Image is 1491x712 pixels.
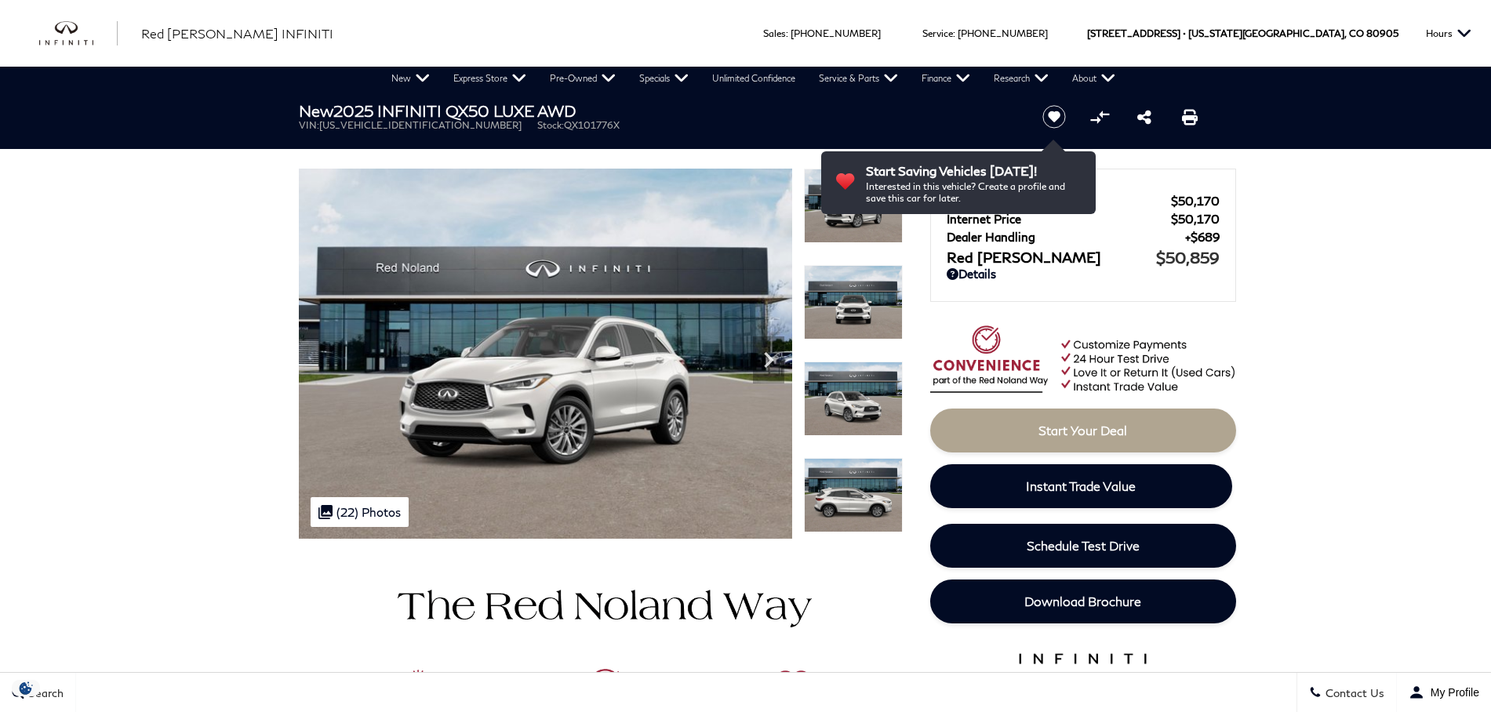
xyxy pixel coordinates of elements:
span: [US_VEHICLE_IDENTIFICATION_NUMBER] [319,119,522,131]
span: My Profile [1424,686,1479,699]
span: Red [PERSON_NAME] [947,249,1156,266]
span: Sales [763,27,786,39]
strong: New [299,101,333,120]
span: $689 [1185,230,1220,244]
a: Finance [910,67,982,90]
span: Red [PERSON_NAME] INFINITI [141,26,333,41]
span: $50,859 [1156,248,1220,267]
a: [STREET_ADDRESS] • [US_STATE][GEOGRAPHIC_DATA], CO 80905 [1087,27,1398,39]
a: Start Your Deal [930,409,1236,452]
div: (22) Photos [311,497,409,527]
span: : [953,27,955,39]
span: Instant Trade Value [1026,478,1136,493]
span: MSRP [947,194,1171,208]
span: QX101776X [564,119,620,131]
span: Stock: [537,119,564,131]
a: MSRP $50,170 [947,194,1220,208]
a: Unlimited Confidence [700,67,807,90]
img: New 2025 RADIANT WHITE INFINITI LUXE AWD image 3 [804,361,903,436]
a: Red [PERSON_NAME] $50,859 [947,248,1220,267]
a: Specials [627,67,700,90]
a: Service & Parts [807,67,910,90]
a: Red [PERSON_NAME] INFINITI [141,24,333,43]
a: [PHONE_NUMBER] [791,27,881,39]
a: About [1060,67,1127,90]
button: Open user profile menu [1397,673,1491,712]
a: Share this New 2025 INFINITI QX50 LUXE AWD [1137,107,1151,126]
img: INFINITI [39,21,118,46]
div: Next [753,336,784,383]
img: New 2025 RADIANT WHITE INFINITI LUXE AWD image 1 [804,169,903,243]
span: : [786,27,788,39]
a: Instant Trade Value [930,464,1232,508]
h1: 2025 INFINITI QX50 LUXE AWD [299,102,1016,119]
span: $50,170 [1171,194,1220,208]
img: New 2025 RADIANT WHITE INFINITI LUXE AWD image 1 [299,169,792,539]
section: Click to Open Cookie Consent Modal [8,680,44,696]
a: Internet Price $50,170 [947,212,1220,226]
a: Express Store [442,67,538,90]
span: Contact Us [1322,686,1384,699]
span: Dealer Handling [947,230,1185,244]
a: Details [947,267,1220,281]
a: Pre-Owned [538,67,627,90]
img: infinitipremiumcare.png [1006,649,1159,712]
a: Dealer Handling $689 [947,230,1220,244]
span: Download Brochure [1024,594,1141,608]
a: Print this New 2025 INFINITI QX50 LUXE AWD [1182,107,1198,126]
span: Search [24,686,64,699]
a: Research [982,67,1060,90]
img: New 2025 RADIANT WHITE INFINITI LUXE AWD image 2 [804,265,903,340]
a: Schedule Test Drive [930,524,1236,568]
a: Download Brochure [930,579,1236,623]
a: New [380,67,442,90]
img: New 2025 RADIANT WHITE INFINITI LUXE AWD image 4 [804,458,903,532]
a: [PHONE_NUMBER] [958,27,1048,39]
button: Save vehicle [1037,104,1071,129]
span: Service [922,27,953,39]
button: Compare vehicle [1088,105,1111,129]
span: VIN: [299,119,319,131]
img: Opt-Out Icon [8,680,44,696]
nav: Main Navigation [380,67,1127,90]
span: $50,170 [1171,212,1220,226]
span: Schedule Test Drive [1027,538,1140,553]
span: Start Your Deal [1038,423,1127,438]
span: Internet Price [947,212,1171,226]
a: infiniti [39,21,118,46]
